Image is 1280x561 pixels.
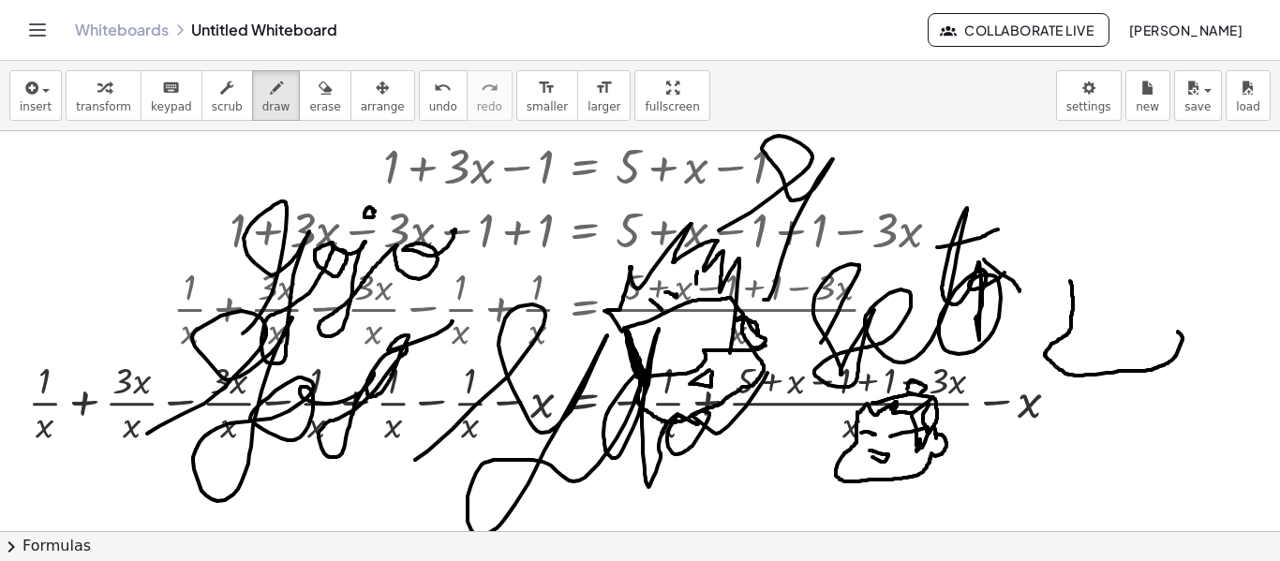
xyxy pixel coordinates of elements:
span: erase [309,100,340,113]
button: arrange [350,70,415,121]
button: undoundo [419,70,468,121]
button: draw [252,70,301,121]
span: redo [477,100,502,113]
button: transform [66,70,141,121]
i: redo [481,77,499,99]
span: new [1136,100,1159,113]
i: undo [434,77,452,99]
span: transform [76,100,131,113]
span: Collaborate Live [944,22,1094,38]
span: draw [262,100,290,113]
button: Toggle navigation [22,15,52,45]
span: undo [429,100,457,113]
i: format_size [595,77,613,99]
span: scrub [212,100,243,113]
span: insert [20,100,52,113]
button: scrub [201,70,253,121]
button: keyboardkeypad [141,70,202,121]
button: format_sizelarger [577,70,631,121]
span: larger [588,100,620,113]
button: Collaborate Live [928,13,1109,47]
i: keyboard [162,77,180,99]
button: save [1174,70,1222,121]
span: fullscreen [645,100,699,113]
button: new [1125,70,1170,121]
span: save [1184,100,1211,113]
button: format_sizesmaller [516,70,578,121]
span: [PERSON_NAME] [1128,22,1243,38]
button: load [1226,70,1271,121]
a: Whiteboards [75,21,169,39]
span: load [1236,100,1260,113]
span: smaller [527,100,568,113]
button: [PERSON_NAME] [1113,13,1258,47]
i: format_size [538,77,556,99]
button: insert [9,70,62,121]
span: settings [1066,100,1111,113]
button: fullscreen [634,70,709,121]
span: arrange [361,100,405,113]
button: settings [1056,70,1122,121]
button: erase [299,70,350,121]
span: keypad [151,100,192,113]
button: redoredo [467,70,513,121]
